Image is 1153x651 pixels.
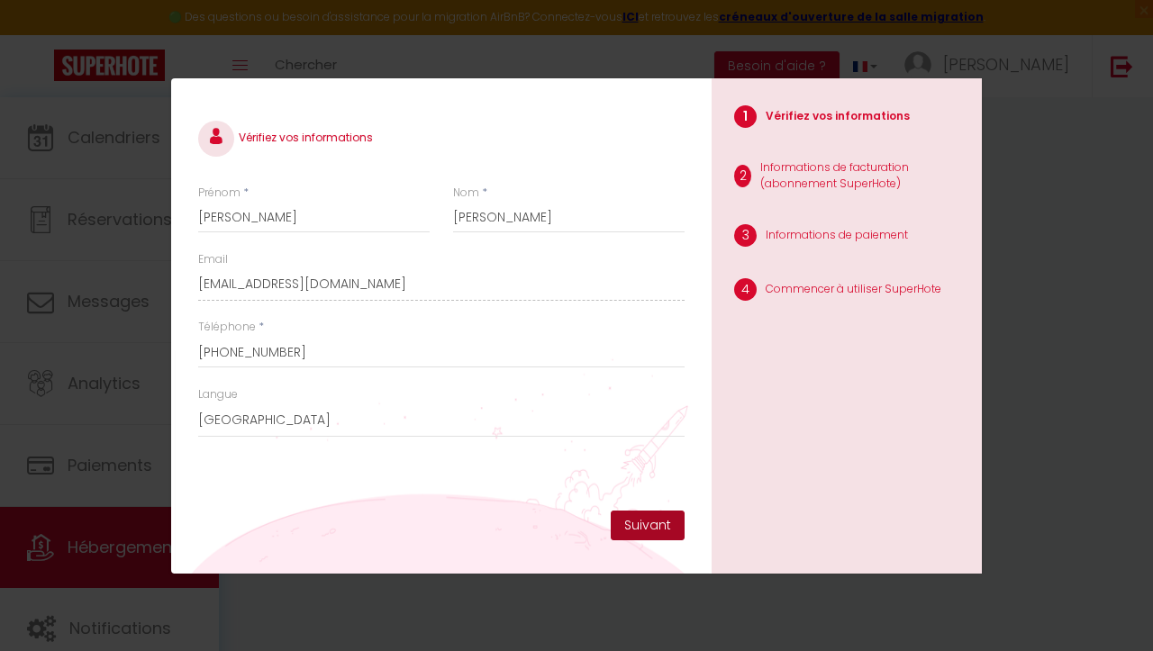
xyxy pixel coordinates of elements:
[611,511,685,541] button: Suivant
[198,251,228,268] label: Email
[734,224,757,247] span: 3
[712,215,982,260] li: Informations de paiement
[14,7,68,61] button: Ouvrir le widget de chat LiveChat
[712,96,982,141] li: Vérifiez vos informations
[198,185,241,202] label: Prénom
[734,165,751,187] span: 2
[734,278,757,301] span: 4
[712,269,982,314] li: Commencer à utiliser SuperHote
[712,150,982,207] li: Informations de facturation (abonnement SuperHote)
[198,386,238,403] label: Langue
[734,105,757,128] span: 1
[198,121,685,157] h4: Vérifiez vos informations
[453,185,479,202] label: Nom
[198,319,256,336] label: Téléphone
